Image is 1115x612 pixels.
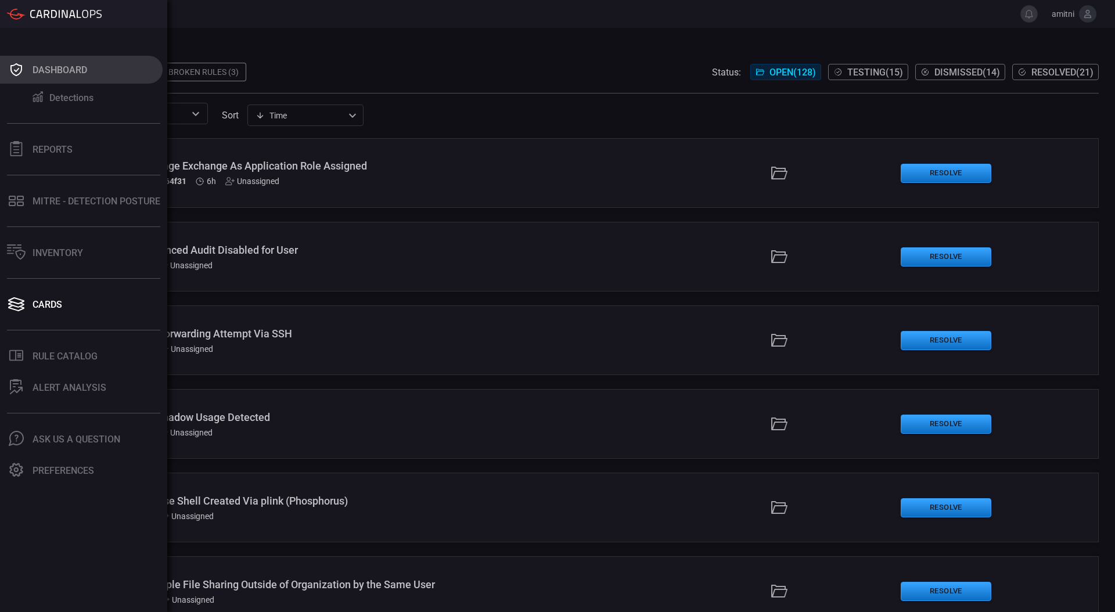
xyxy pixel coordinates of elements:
[33,144,73,155] div: Reports
[33,299,62,310] div: Cards
[1042,9,1074,19] span: amitni
[159,344,213,354] div: Unassigned
[901,331,991,350] button: Resolve
[1012,64,1099,80] button: Resolved(21)
[712,67,741,78] span: Status:
[87,495,455,507] div: Windows - Reverse Shell Created Via plink (Phosphorus)
[160,512,214,521] div: Unassigned
[934,67,1000,78] span: Dismissed ( 14 )
[847,67,903,78] span: Testing ( 15 )
[153,177,186,186] h5: ID: 64f31
[33,351,98,362] div: Rule Catalog
[769,67,816,78] span: Open ( 128 )
[915,64,1005,80] button: Dismissed(14)
[33,64,87,75] div: Dashboard
[87,244,455,256] div: Office 365 - Advanced Audit Disabled for User
[33,434,120,445] div: Ask Us A Question
[901,415,991,434] button: Resolve
[159,261,213,270] div: Unassigned
[222,110,239,121] label: sort
[33,382,106,393] div: ALERT ANALYSIS
[901,164,991,183] button: Resolve
[188,106,204,122] button: Open
[750,64,821,80] button: Open(128)
[87,160,455,172] div: Office 365 - Manage Exchange As Application Role Assigned
[901,582,991,601] button: Resolve
[161,63,246,81] div: Broken Rules (3)
[901,498,991,517] button: Resolve
[33,196,160,207] div: MITRE - Detection Posture
[828,64,908,80] button: Testing(15)
[33,465,94,476] div: Preferences
[33,247,83,258] div: Inventory
[49,92,93,103] div: Detections
[87,578,455,591] div: Office 365 - Multiple File Sharing Outside of Organization by the Same User
[256,110,345,121] div: Time
[207,177,216,186] span: Sep 07, 2025 8:04 AM
[87,327,455,340] div: Windows - Port Forwarding Attempt Via SSH
[225,177,279,186] div: Unassigned
[159,428,213,437] div: Unassigned
[87,411,455,423] div: Windows - Diskshadow Usage Detected
[1031,67,1094,78] span: Resolved ( 21 )
[160,595,214,604] div: Unassigned
[901,247,991,267] button: Resolve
